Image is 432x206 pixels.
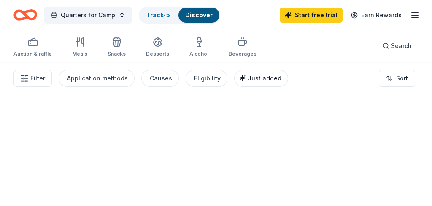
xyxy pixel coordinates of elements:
a: Earn Rewards [346,8,407,23]
div: Snacks [108,51,126,57]
div: Application methods [67,73,128,83]
button: Alcohol [189,34,208,62]
button: Filter [13,70,52,87]
button: Track· 5Discover [139,7,220,24]
div: Alcohol [189,51,208,57]
button: Snacks [108,34,126,62]
div: Meals [72,51,87,57]
span: Search [391,41,412,51]
button: Desserts [146,34,169,62]
span: Filter [30,73,45,83]
button: Eligibility [186,70,227,87]
button: Auction & raffle [13,34,52,62]
button: Just added [234,70,288,87]
span: Quarters for Camp [61,10,115,20]
a: Start free trial [280,8,343,23]
button: Quarters for Camp [44,7,132,24]
div: Beverages [229,51,256,57]
div: Auction & raffle [13,51,52,57]
span: Just added [248,75,281,82]
button: Sort [379,70,415,87]
button: Application methods [59,70,135,87]
a: Home [13,5,37,25]
a: Discover [185,11,213,19]
button: Causes [141,70,179,87]
button: Meals [72,34,87,62]
span: Sort [396,73,408,83]
button: Search [376,37,418,54]
button: Beverages [229,34,256,62]
div: Causes [150,73,172,83]
div: Desserts [146,51,169,57]
a: Track· 5 [146,11,170,19]
div: Eligibility [194,73,221,83]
